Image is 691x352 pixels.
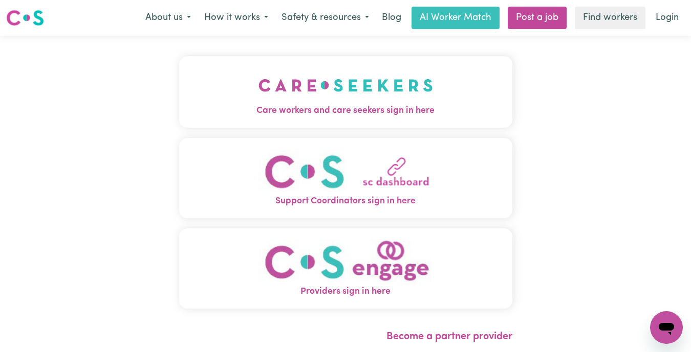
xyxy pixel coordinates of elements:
a: Find workers [575,7,645,29]
span: Care workers and care seekers sign in here [179,104,512,118]
button: Support Coordinators sign in here [179,138,512,218]
span: Providers sign in here [179,285,512,298]
a: Blog [376,7,407,29]
img: Careseekers logo [6,9,44,27]
button: How it works [198,7,275,29]
button: Providers sign in here [179,228,512,309]
a: Become a partner provider [386,332,512,342]
iframe: Button to launch messaging window [650,311,683,344]
button: Safety & resources [275,7,376,29]
a: AI Worker Match [412,7,500,29]
button: Care workers and care seekers sign in here [179,56,512,128]
span: Support Coordinators sign in here [179,195,512,208]
button: About us [139,7,198,29]
a: Careseekers logo [6,6,44,30]
a: Post a job [508,7,567,29]
a: Login [650,7,685,29]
